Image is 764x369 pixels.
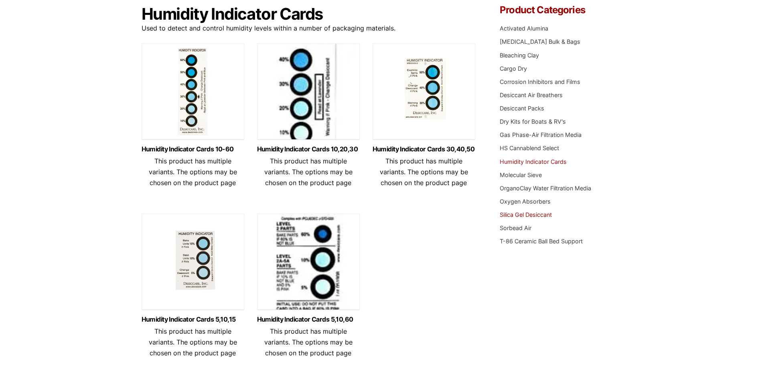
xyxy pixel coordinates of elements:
[257,146,360,153] a: Humidity Indicator Cards 10,20,30
[500,52,539,59] a: Bleaching Clay
[264,327,353,357] span: This product has multiple variants. The options may be chosen on the product page
[149,327,237,357] span: This product has multiple variants. The options may be chosen on the product page
[380,157,468,187] span: This product has multiple variants. The options may be chosen on the product page
[500,92,563,98] a: Desiccant Air Breathers
[142,146,244,153] a: Humidity Indicator Cards 10-60
[500,105,544,112] a: Desiccant Packs
[500,78,580,85] a: Corrosion Inhibitors and Films
[500,38,580,45] a: [MEDICAL_DATA] Bulk & Bags
[500,145,559,151] a: HS Cannablend Select
[264,157,353,187] span: This product has multiple variants. The options may be chosen on the product page
[500,118,566,125] a: Dry Kits for Boats & RV's
[500,131,582,138] a: Gas Phase-Air Filtration Media
[149,157,237,187] span: This product has multiple variants. The options may be chosen on the product page
[500,65,527,72] a: Cargo Dry
[142,23,476,34] p: Used to detect and control humidity levels within a number of packaging materials.
[257,316,360,323] a: Humidity Indicator Cards 5,10,60
[142,316,244,323] a: Humidity Indicator Cards 5,10,15
[373,146,475,153] a: Humidity Indicator Cards 30,40,50
[142,5,476,23] h1: Humidity Indicator Cards
[500,211,552,218] a: Silica Gel Desiccant
[257,43,360,144] img: Humidity Indicator Cards 10,20,30
[500,185,591,192] a: OrganoClay Water Filtration Media
[257,214,360,314] img: Humidity Indicator Cards 5,10,60
[500,238,583,245] a: T-86 Ceramic Ball Bed Support
[500,5,622,15] h4: Product Categories
[500,171,542,178] a: Molecular Sieve
[500,198,551,205] a: Oxygen Absorbers
[500,224,531,231] a: Sorbead Air
[500,158,567,165] a: Humidity Indicator Cards
[500,25,548,32] a: Activated Alumina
